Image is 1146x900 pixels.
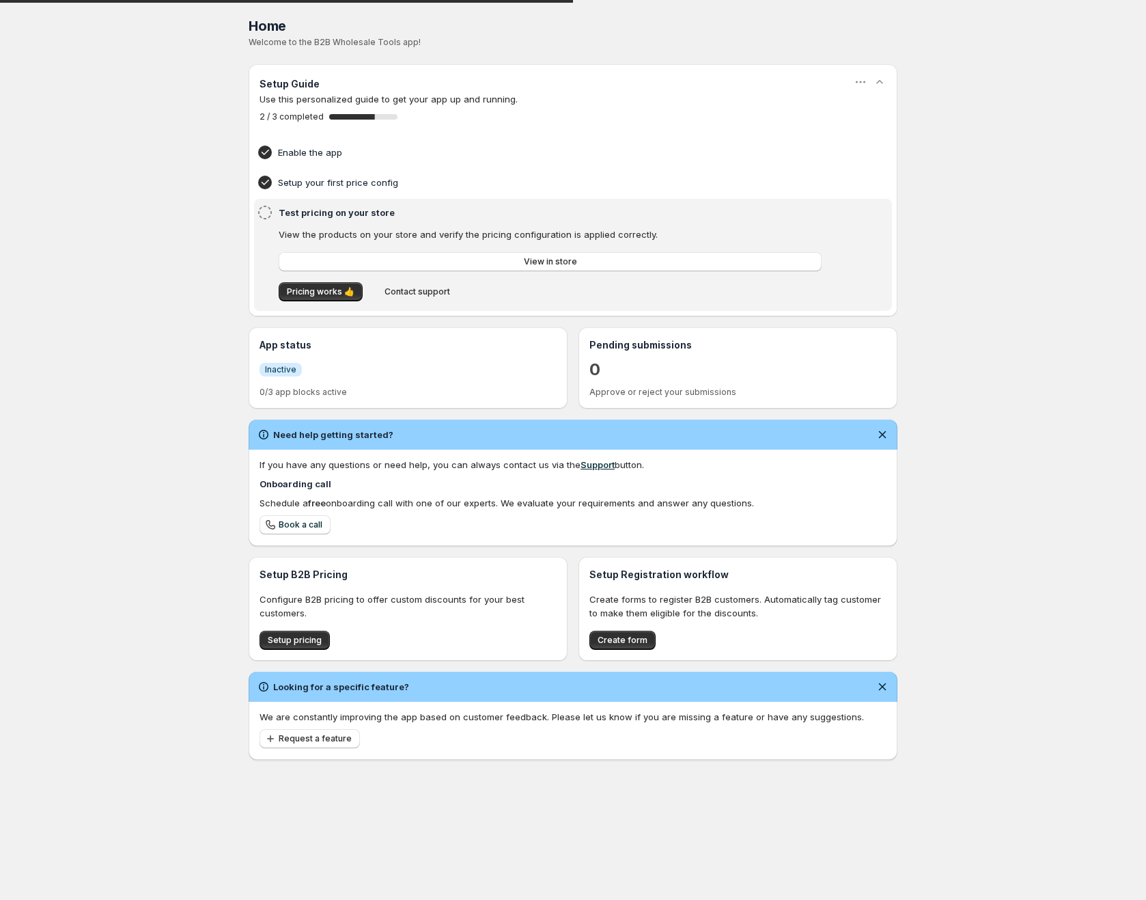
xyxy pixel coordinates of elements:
[260,631,330,650] button: Setup pricing
[260,592,557,620] p: Configure B2B pricing to offer custom discounts for your best customers.
[265,364,296,375] span: Inactive
[260,77,320,91] h3: Setup Guide
[524,256,577,267] span: View in store
[260,710,886,724] p: We are constantly improving the app based on customer feedback. Please let us know if you are mis...
[308,497,326,508] b: free
[873,677,892,696] button: Dismiss notification
[260,362,302,377] a: InfoInactive
[260,729,360,748] button: Request a feature
[273,428,393,441] h2: Need help getting started?
[589,568,886,582] h3: Setup Registration workflow
[589,338,886,352] h3: Pending submissions
[376,282,458,301] button: Contact support
[581,459,615,470] a: Support
[598,635,647,646] span: Create form
[279,519,322,530] span: Book a call
[260,387,557,398] p: 0/3 app blocks active
[260,568,557,582] h3: Setup B2B Pricing
[278,146,826,159] h4: Enable the app
[249,18,286,34] span: Home
[589,359,600,381] a: 0
[279,228,822,241] p: View the products on your store and verify the pricing configuration is applied correctly.
[279,252,822,271] a: View in store
[260,496,886,510] div: Schedule a onboarding call with one of our experts. We evaluate your requirements and answer any ...
[273,680,409,694] h2: Looking for a specific feature?
[589,387,886,398] p: Approve or reject your submissions
[589,631,656,650] button: Create form
[873,425,892,444] button: Dismiss notification
[260,92,886,106] p: Use this personalized guide to get your app up and running.
[385,286,450,297] span: Contact support
[287,286,354,297] span: Pricing works 👍
[260,458,886,472] div: If you have any questions or need help, you can always contact us via the button.
[278,176,826,189] h4: Setup your first price config
[589,592,886,620] p: Create forms to register B2B customers. Automatically tag customer to make them eligible for the ...
[249,37,897,48] p: Welcome to the B2B Wholesale Tools app!
[260,111,324,122] span: 2 / 3 completed
[260,515,331,534] a: Book a call
[268,635,322,646] span: Setup pricing
[279,282,363,301] button: Pricing works 👍
[260,338,557,352] h3: App status
[260,477,886,491] h4: Onboarding call
[279,206,826,219] h4: Test pricing on your store
[279,733,352,744] span: Request a feature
